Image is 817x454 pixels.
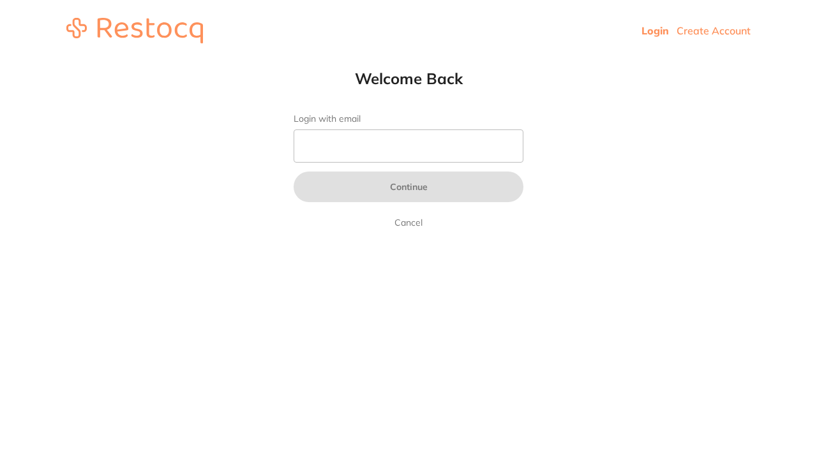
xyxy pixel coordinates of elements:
[294,172,523,202] button: Continue
[294,113,523,124] label: Login with email
[677,24,751,37] a: Create Account
[641,24,669,37] a: Login
[268,69,549,88] h1: Welcome Back
[66,18,203,43] img: restocq_logo.svg
[392,215,425,230] a: Cancel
